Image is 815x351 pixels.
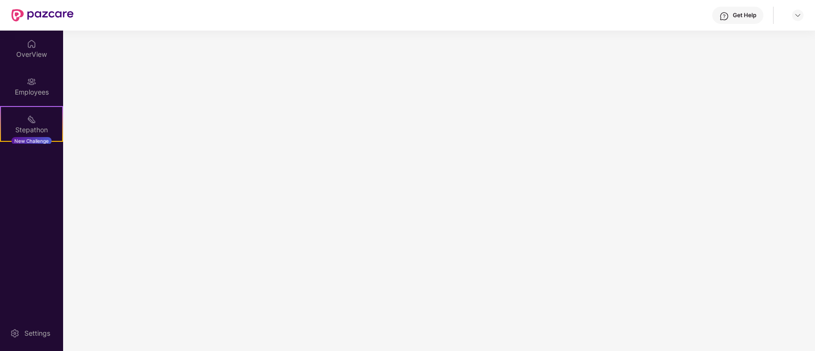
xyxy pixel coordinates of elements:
div: New Challenge [11,137,52,145]
div: Get Help [733,11,756,19]
div: Stepathon [1,125,62,135]
img: svg+xml;base64,PHN2ZyBpZD0iRHJvcGRvd24tMzJ4MzIiIHhtbG5zPSJodHRwOi8vd3d3LnczLm9yZy8yMDAwL3N2ZyIgd2... [794,11,802,19]
img: svg+xml;base64,PHN2ZyBpZD0iSGVscC0zMngzMiIgeG1sbnM9Imh0dHA6Ly93d3cudzMub3JnLzIwMDAvc3ZnIiB3aWR0aD... [719,11,729,21]
img: svg+xml;base64,PHN2ZyBpZD0iSG9tZSIgeG1sbnM9Imh0dHA6Ly93d3cudzMub3JnLzIwMDAvc3ZnIiB3aWR0aD0iMjAiIG... [27,39,36,49]
img: svg+xml;base64,PHN2ZyBpZD0iRW1wbG95ZWVzIiB4bWxucz0iaHR0cDovL3d3dy53My5vcmcvMjAwMC9zdmciIHdpZHRoPS... [27,77,36,86]
img: svg+xml;base64,PHN2ZyB4bWxucz0iaHR0cDovL3d3dy53My5vcmcvMjAwMC9zdmciIHdpZHRoPSIyMSIgaGVpZ2h0PSIyMC... [27,115,36,124]
img: svg+xml;base64,PHN2ZyBpZD0iU2V0dGluZy0yMHgyMCIgeG1sbnM9Imh0dHA6Ly93d3cudzMub3JnLzIwMDAvc3ZnIiB3aW... [10,329,20,338]
img: New Pazcare Logo [11,9,74,21]
div: Settings [22,329,53,338]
